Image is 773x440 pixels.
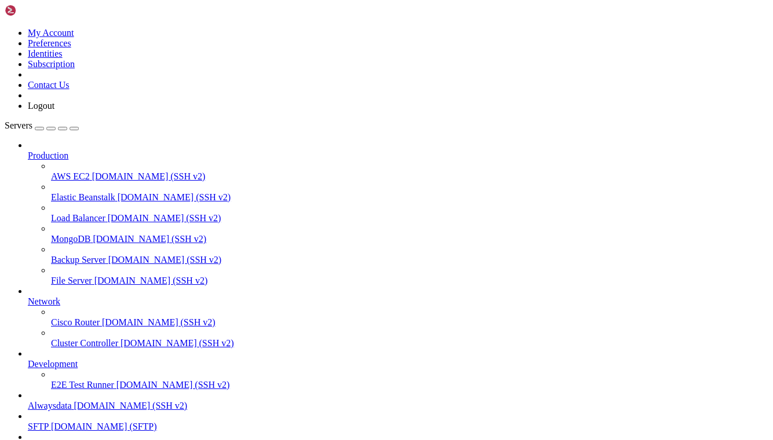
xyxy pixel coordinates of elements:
li: Development [28,349,768,390]
li: MongoDB [DOMAIN_NAME] (SSH v2) [51,223,768,244]
a: AWS EC2 [DOMAIN_NAME] (SSH v2) [51,171,768,182]
span: Backup Server [51,255,106,265]
span: [DOMAIN_NAME] (SSH v2) [121,338,234,348]
a: Elastic Beanstalk [DOMAIN_NAME] (SSH v2) [51,192,768,203]
a: Load Balancer [DOMAIN_NAME] (SSH v2) [51,213,768,223]
a: My Account [28,28,74,38]
span: SFTP [28,421,49,431]
a: Preferences [28,38,71,48]
span: [DOMAIN_NAME] (SSH v2) [108,255,222,265]
li: Cluster Controller [DOMAIN_NAME] (SSH v2) [51,328,768,349]
a: Alwaysdata [DOMAIN_NAME] (SSH v2) [28,401,768,411]
li: Elastic Beanstalk [DOMAIN_NAME] (SSH v2) [51,182,768,203]
span: [DOMAIN_NAME] (SSH v2) [94,276,208,285]
li: Alwaysdata [DOMAIN_NAME] (SSH v2) [28,390,768,411]
span: [DOMAIN_NAME] (SSH v2) [74,401,188,410]
span: Alwaysdata [28,401,72,410]
span: [DOMAIN_NAME] (SSH v2) [93,234,206,244]
a: Backup Server [DOMAIN_NAME] (SSH v2) [51,255,768,265]
span: Load Balancer [51,213,105,223]
li: AWS EC2 [DOMAIN_NAME] (SSH v2) [51,161,768,182]
a: Servers [5,120,79,130]
span: Production [28,151,68,160]
span: MongoDB [51,234,90,244]
span: [DOMAIN_NAME] (SSH v2) [118,192,231,202]
span: [DOMAIN_NAME] (SSH v2) [116,380,230,390]
img: Shellngn [5,5,71,16]
a: SFTP [DOMAIN_NAME] (SFTP) [28,421,768,432]
a: Logout [28,101,54,111]
a: Contact Us [28,80,70,90]
span: Cluster Controller [51,338,118,348]
span: Development [28,359,78,369]
li: E2E Test Runner [DOMAIN_NAME] (SSH v2) [51,369,768,390]
span: AWS EC2 [51,171,90,181]
a: Identities [28,49,63,58]
a: E2E Test Runner [DOMAIN_NAME] (SSH v2) [51,380,768,390]
span: [DOMAIN_NAME] (SSH v2) [92,171,206,181]
a: Cluster Controller [DOMAIN_NAME] (SSH v2) [51,338,768,349]
span: Cisco Router [51,317,100,327]
li: Load Balancer [DOMAIN_NAME] (SSH v2) [51,203,768,223]
li: Production [28,140,768,286]
li: File Server [DOMAIN_NAME] (SSH v2) [51,265,768,286]
li: Backup Server [DOMAIN_NAME] (SSH v2) [51,244,768,265]
span: [DOMAIN_NAME] (SSH v2) [108,213,221,223]
a: File Server [DOMAIN_NAME] (SSH v2) [51,276,768,286]
span: Elastic Beanstalk [51,192,115,202]
span: Network [28,296,60,306]
span: File Server [51,276,92,285]
span: E2E Test Runner [51,380,114,390]
a: Production [28,151,768,161]
a: Network [28,296,768,307]
a: Cisco Router [DOMAIN_NAME] (SSH v2) [51,317,768,328]
li: Network [28,286,768,349]
a: Subscription [28,59,75,69]
span: Servers [5,120,32,130]
li: Cisco Router [DOMAIN_NAME] (SSH v2) [51,307,768,328]
a: MongoDB [DOMAIN_NAME] (SSH v2) [51,234,768,244]
a: Development [28,359,768,369]
span: [DOMAIN_NAME] (SSH v2) [102,317,216,327]
li: SFTP [DOMAIN_NAME] (SFTP) [28,411,768,432]
span: [DOMAIN_NAME] (SFTP) [51,421,157,431]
